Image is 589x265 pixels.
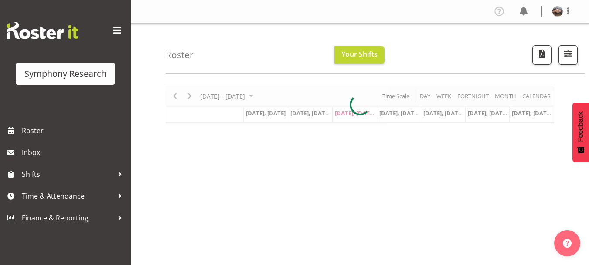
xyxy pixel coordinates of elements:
[22,146,126,159] span: Inbox
[341,49,378,59] span: Your Shifts
[24,67,106,80] div: Symphony Research
[22,168,113,181] span: Shifts
[22,189,113,203] span: Time & Attendance
[532,45,552,65] button: Download a PDF of the roster according to the set date range.
[563,239,572,248] img: help-xxl-2.png
[166,50,194,60] h4: Roster
[577,111,585,142] span: Feedback
[552,6,563,17] img: lindsay-holland6d975a4b06d72750adc3751bbfb7dc9f.png
[22,124,126,137] span: Roster
[558,45,578,65] button: Filter Shifts
[334,46,385,64] button: Your Shifts
[7,22,78,39] img: Rosterit website logo
[572,103,589,162] button: Feedback - Show survey
[22,211,113,224] span: Finance & Reporting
